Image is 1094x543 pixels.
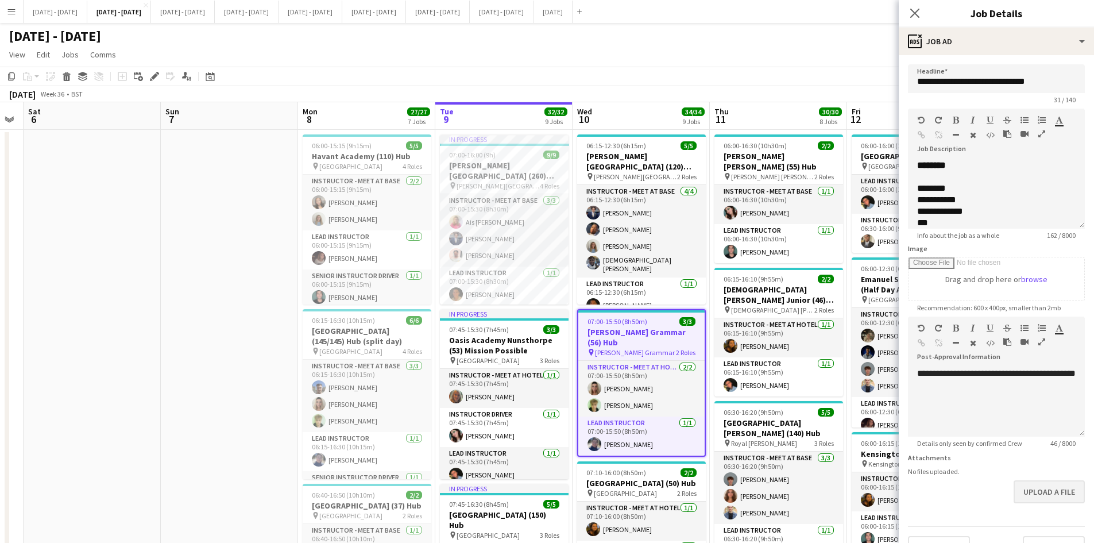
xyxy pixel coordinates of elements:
[969,130,977,140] button: Clear Formatting
[1014,480,1085,503] button: Upload a file
[577,185,706,278] app-card-role: Instructor - Meet at Base4/406:15-12:30 (6h15m)[PERSON_NAME][PERSON_NAME][PERSON_NAME][DEMOGRAPHI...
[457,356,520,365] span: [GEOGRAPHIC_DATA]
[303,500,431,511] h3: [GEOGRAPHIC_DATA] (37) Hub
[540,182,559,190] span: 4 Roles
[986,324,994,333] button: Underline
[818,275,834,283] span: 2/2
[406,1,470,23] button: [DATE] - [DATE]
[279,1,342,23] button: [DATE] - [DATE]
[586,141,646,150] span: 06:15-12:30 (6h15m)
[575,113,592,126] span: 10
[540,531,559,540] span: 3 Roles
[731,172,814,181] span: [PERSON_NAME] [PERSON_NAME]
[818,408,834,417] span: 5/5
[303,269,431,309] app-card-role: Senior Instructor Driver1/106:00-15:15 (9h15m)[PERSON_NAME]
[714,318,843,357] app-card-role: Instructor - Meet at Hotel1/106:15-16:10 (9h55m)[PERSON_NAME]
[1003,337,1011,346] button: Paste as plain text
[814,172,834,181] span: 2 Roles
[440,309,569,318] div: In progress
[952,338,960,348] button: Horizontal Line
[594,489,657,498] span: [GEOGRAPHIC_DATA]
[681,141,697,150] span: 5/5
[724,141,787,150] span: 06:00-16:30 (10h30m)
[952,115,960,125] button: Bold
[303,360,431,432] app-card-role: Instructor - Meet at Base3/306:15-16:30 (10h15m)[PERSON_NAME][PERSON_NAME][PERSON_NAME]
[24,1,87,23] button: [DATE] - [DATE]
[969,324,977,333] button: Italic
[577,502,706,541] app-card-role: Instructor - Meet at Hotel1/107:10-16:00 (8h50m)[PERSON_NAME]
[577,151,706,172] h3: [PERSON_NAME][GEOGRAPHIC_DATA] (120) Time Attack (H/D AM)
[714,106,729,117] span: Thu
[714,452,843,524] app-card-role: Instructor - Meet at Base3/306:30-16:20 (9h50m)[PERSON_NAME][PERSON_NAME][PERSON_NAME]
[1038,231,1085,240] span: 162 / 8000
[577,106,592,117] span: Wed
[403,162,422,171] span: 4 Roles
[1003,115,1011,125] button: Strikethrough
[1020,115,1029,125] button: Unordered List
[90,49,116,60] span: Comms
[852,257,980,428] div: 06:00-12:30 (6h30m)5/5Emanuel School (148) Hub (Half Day AM) [GEOGRAPHIC_DATA]2 RolesInstructor -...
[534,1,573,23] button: [DATE]
[952,130,960,140] button: Horizontal Line
[852,151,980,161] h3: [GEOGRAPHIC_DATA] (63) Hub
[714,151,843,172] h3: [PERSON_NAME] [PERSON_NAME] (55) Hub
[731,439,797,448] span: Royal [PERSON_NAME]
[1038,115,1046,125] button: Ordered List
[28,106,41,117] span: Sat
[577,309,706,457] app-job-card: 07:00-15:50 (8h50m)3/3[PERSON_NAME] Grammar (56) Hub [PERSON_NAME] Grammar2 RolesInstructor - Mee...
[852,134,980,253] app-job-card: 06:00-16:00 (10h)2/2[GEOGRAPHIC_DATA] (63) Hub [GEOGRAPHIC_DATA]2 RolesLead Instructor1/106:00-16...
[578,327,705,348] h3: [PERSON_NAME] Grammar (56) Hub
[908,453,951,462] label: Attachments
[440,267,569,306] app-card-role: Lead Instructor1/107:00-15:30 (8h30m)[PERSON_NAME]
[303,309,431,479] div: 06:15-16:30 (10h15m)6/6[GEOGRAPHIC_DATA] (145/145) Hub (split day) [GEOGRAPHIC_DATA]4 RolesInstru...
[403,511,422,520] span: 2 Roles
[303,134,431,305] app-job-card: 06:00-15:15 (9h15m)5/5Havant Academy (110) Hub [GEOGRAPHIC_DATA]4 RolesInstructor - Meet at Base2...
[679,317,695,326] span: 3/3
[407,107,430,116] span: 27/27
[215,1,279,23] button: [DATE] - [DATE]
[440,408,569,447] app-card-role: Instructor Driver1/107:45-15:30 (7h45m)[PERSON_NAME]
[852,308,980,397] app-card-role: Instructor - Meet at Base4/406:00-12:30 (6h30m)[PERSON_NAME][PERSON_NAME][PERSON_NAME][PERSON_NAME]
[303,151,431,161] h3: Havant Academy (110) Hub
[543,500,559,509] span: 5/5
[1003,324,1011,333] button: Strikethrough
[440,106,454,117] span: Tue
[899,6,1094,21] h3: Job Details
[9,88,36,100] div: [DATE]
[861,141,911,150] span: 06:00-16:00 (10h)
[1038,129,1046,138] button: Fullscreen
[986,115,994,125] button: Underline
[714,185,843,224] app-card-role: Instructor - Meet at Base1/106:00-16:30 (10h30m)[PERSON_NAME]
[1020,129,1029,138] button: Insert video
[724,275,783,283] span: 06:15-16:10 (9h55m)
[852,274,980,295] h3: Emanuel School (148) Hub (Half Day AM)
[852,472,980,511] app-card-role: Instructor - Meet at Base1/106:00-16:15 (10h15m)[PERSON_NAME]
[714,357,843,396] app-card-role: Lead Instructor1/106:15-16:10 (9h55m)[PERSON_NAME]
[87,1,151,23] button: [DATE] - [DATE]
[38,90,67,98] span: Week 36
[934,115,942,125] button: Redo
[714,224,843,263] app-card-role: Lead Instructor1/106:00-16:30 (10h30m)[PERSON_NAME]
[151,1,215,23] button: [DATE] - [DATE]
[677,172,697,181] span: 2 Roles
[449,151,496,159] span: 07:00-16:00 (9h)
[986,130,994,140] button: HTML Code
[577,134,706,305] div: 06:15-12:30 (6h15m)5/5[PERSON_NAME][GEOGRAPHIC_DATA] (120) Time Attack (H/D AM) [PERSON_NAME][GEO...
[868,460,915,468] span: Kensington Prep
[540,356,559,365] span: 3 Roles
[449,500,509,509] span: 07:45-16:30 (8h45m)
[917,324,925,333] button: Undo
[440,160,569,181] h3: [PERSON_NAME][GEOGRAPHIC_DATA] (260) Hub
[440,309,569,479] app-job-card: In progress07:45-15:30 (7h45m)3/3Oasis Academy Nunsthorpe (53) Mission Possible [GEOGRAPHIC_DATA]...
[440,484,569,493] div: In progress
[986,338,994,348] button: HTML Code
[449,325,509,334] span: 07:45-15:30 (7h45m)
[908,231,1008,240] span: Info about the job as a whole
[440,369,569,408] app-card-role: Instructor - Meet at Hotel1/107:45-15:30 (7h45m)[PERSON_NAME]
[1055,324,1063,333] button: Text Color
[406,491,422,499] span: 2/2
[303,175,431,230] app-card-role: Instructor - Meet at Base2/206:00-15:15 (9h15m)[PERSON_NAME][PERSON_NAME]
[57,47,83,62] a: Jobs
